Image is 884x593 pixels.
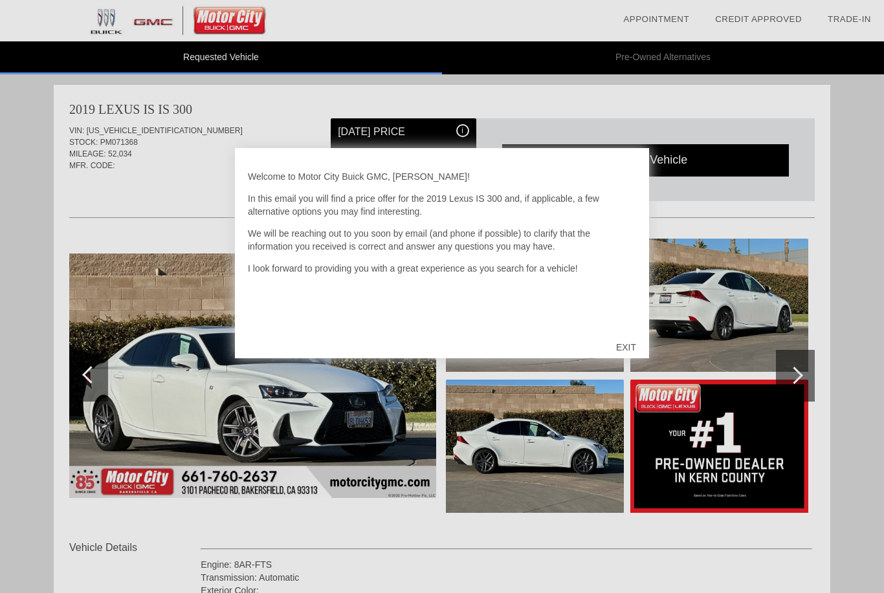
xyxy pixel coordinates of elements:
p: Welcome to Motor City Buick GMC, [PERSON_NAME]! [248,170,636,183]
div: EXIT [603,328,649,367]
a: Appointment [623,14,689,24]
a: Trade-In [828,14,871,24]
p: We will be reaching out to you soon by email (and phone if possible) to clarify that the informat... [248,227,636,253]
p: In this email you will find a price offer for the 2019 Lexus IS 300 and, if applicable, a few alt... [248,192,636,218]
p: I look forward to providing you with a great experience as you search for a vehicle! [248,262,636,275]
a: Credit Approved [715,14,802,24]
